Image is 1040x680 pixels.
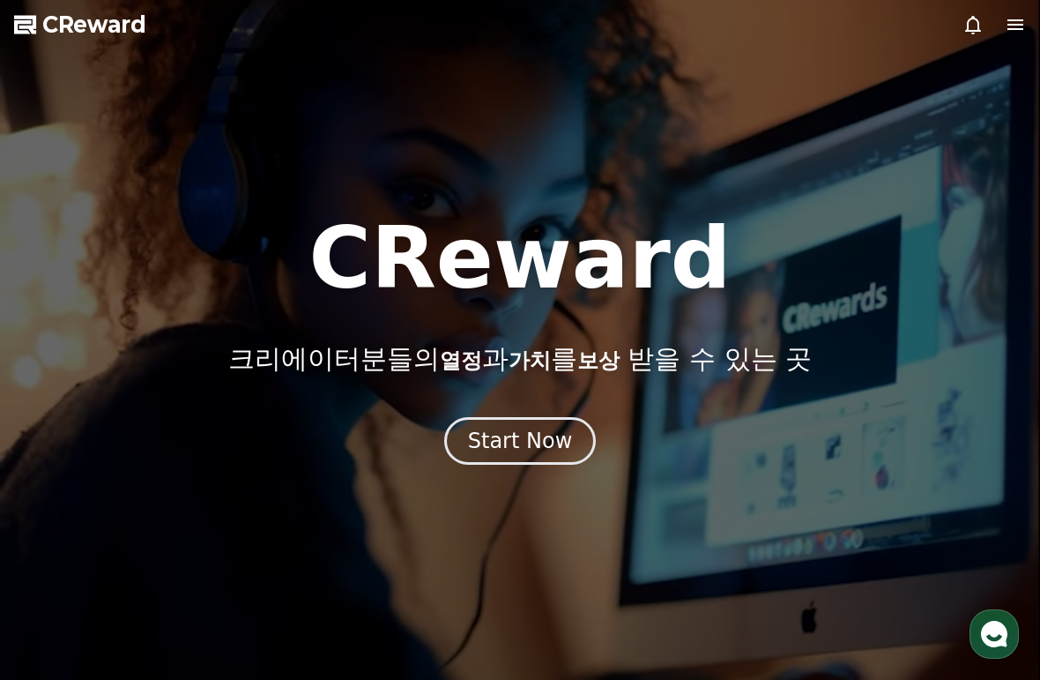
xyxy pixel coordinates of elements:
span: CReward [42,11,146,39]
button: Start Now [444,417,597,465]
span: 보상 [577,348,620,373]
a: CReward [14,11,146,39]
a: 대화 [116,534,227,578]
a: 설정 [227,534,338,578]
span: 홈 [56,560,66,574]
div: Start Now [468,427,573,455]
span: 가치 [509,348,551,373]
a: Start Now [444,435,597,452]
a: 홈 [5,534,116,578]
p: 크리에이터분들의 과 를 받을 수 있는 곳 [228,343,812,375]
h1: CReward [308,216,731,301]
span: 설정 [272,560,293,574]
span: 열정 [440,348,482,373]
span: 대화 [161,561,182,575]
